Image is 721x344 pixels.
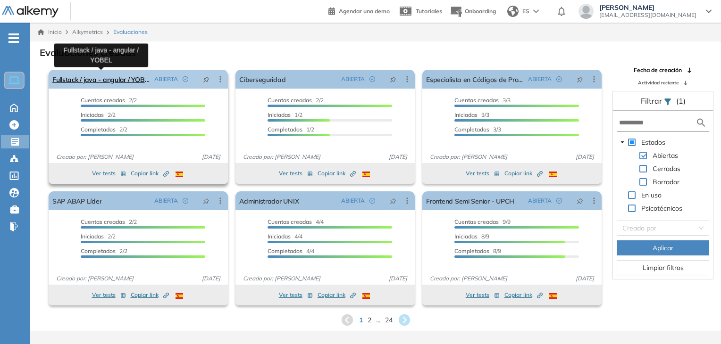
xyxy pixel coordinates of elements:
button: Onboarding [450,1,496,22]
span: ABIERTA [528,197,552,205]
span: Cuentas creadas [81,97,125,104]
span: 3/3 [454,111,489,118]
span: check-circle [556,76,562,82]
span: Cuentas creadas [81,218,125,225]
span: Cerradas [653,164,680,173]
span: Completados [268,247,302,254]
span: Iniciadas [454,233,478,240]
span: Iniciadas [268,111,291,118]
span: 1/2 [268,111,302,118]
button: pushpin [570,193,590,208]
span: pushpin [577,197,583,205]
span: 3/3 [454,97,511,104]
span: ES [522,7,529,16]
i: - [8,37,19,39]
span: Onboarding [465,8,496,15]
span: [DATE] [572,153,598,161]
span: 2/2 [81,111,116,118]
span: En uso [639,189,663,201]
span: Cuentas creadas [454,218,499,225]
span: ABIERTA [154,75,178,83]
span: 8/9 [454,233,489,240]
span: Actividad reciente [638,79,679,86]
span: Borrador [653,178,679,186]
span: [EMAIL_ADDRESS][DOMAIN_NAME] [599,11,696,19]
span: Abiertas [653,151,678,160]
button: Ver tests [466,289,500,301]
span: 3/3 [454,126,501,133]
span: Tutoriales [416,8,442,15]
img: search icon [696,117,707,129]
span: pushpin [390,197,396,205]
span: 2/2 [81,126,127,133]
span: Completados [81,247,116,254]
img: ESP [362,172,370,177]
span: caret-down [620,140,625,145]
span: Cuentas creadas [454,97,499,104]
span: Psicotécnicos [641,204,682,213]
span: Agendar una demo [339,8,390,15]
button: Limpiar filtros [617,260,709,275]
button: Copiar link [318,168,356,179]
a: SAP ABAP Líder [52,191,101,210]
span: Filtrar [641,96,664,106]
span: ABIERTA [341,197,365,205]
span: Copiar link [318,291,356,299]
span: 24 [385,315,393,325]
span: Cuentas creadas [268,97,312,104]
button: Ver tests [279,289,313,301]
span: Estados [641,138,665,147]
span: 1 [359,315,363,325]
a: Especialista en Códigos de Proveedores y Clientes [426,70,524,89]
span: pushpin [203,197,210,205]
span: check-circle [369,76,375,82]
span: Aplicar [653,243,673,253]
button: Aplicar [617,240,709,255]
span: check-circle [183,76,188,82]
span: Creado por: [PERSON_NAME] [239,274,324,283]
a: Frontend Semi Senior - UPCH [426,191,514,210]
span: 2/2 [81,218,137,225]
span: 2/2 [81,247,127,254]
span: Borrador [651,176,681,188]
span: ABIERTA [154,197,178,205]
span: Copiar link [504,169,543,178]
button: Copiar link [131,168,169,179]
span: Cerradas [651,163,682,174]
span: 2/2 [268,97,324,104]
span: Iniciadas [268,233,291,240]
span: Creado por: [PERSON_NAME] [426,274,511,283]
span: 4/4 [268,233,302,240]
span: check-circle [183,198,188,204]
span: Limpiar filtros [643,262,684,273]
span: Cuentas creadas [268,218,312,225]
img: ESP [176,172,183,177]
span: (1) [676,95,686,106]
button: Ver tests [279,168,313,179]
a: Inicio [38,28,62,36]
span: 2/2 [81,97,137,104]
span: Alkymetrics [72,28,103,35]
button: Copiar link [131,289,169,301]
span: ABIERTA [341,75,365,83]
span: [PERSON_NAME] [599,4,696,11]
span: Estados [639,137,667,148]
span: Creado por: [PERSON_NAME] [239,153,324,161]
button: Copiar link [318,289,356,301]
span: En uso [641,191,662,199]
button: pushpin [383,193,403,208]
span: pushpin [390,75,396,83]
span: Iniciadas [454,111,478,118]
h3: Evaluaciones creadas [40,47,136,58]
span: Creado por: [PERSON_NAME] [52,274,137,283]
span: check-circle [556,198,562,204]
span: [DATE] [385,153,411,161]
button: pushpin [383,72,403,87]
span: [DATE] [198,153,224,161]
span: Psicotécnicos [639,203,684,214]
span: 8/9 [454,247,501,254]
span: 1/2 [268,126,314,133]
span: Copiar link [504,291,543,299]
span: Abiertas [651,150,680,161]
span: 2/2 [81,233,116,240]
